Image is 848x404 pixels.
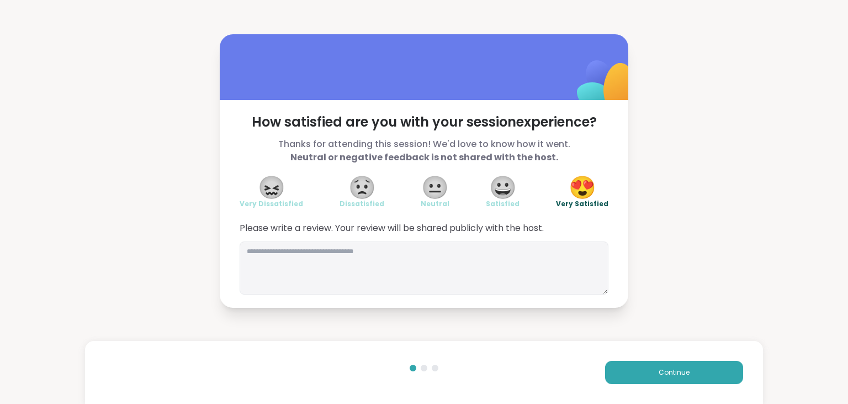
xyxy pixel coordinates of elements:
[551,32,661,141] img: ShareWell Logomark
[489,177,517,197] span: 😀
[659,368,690,377] span: Continue
[340,200,384,208] span: Dissatisfied
[421,200,449,208] span: Neutral
[240,222,608,235] span: Please write a review. Your review will be shared publicly with the host.
[605,361,743,384] button: Continue
[421,177,449,197] span: 😐
[240,113,608,131] span: How satisfied are you with your session experience?
[556,200,608,208] span: Very Satisfied
[240,200,303,208] span: Very Dissatisfied
[258,177,285,197] span: 😖
[486,200,520,208] span: Satisfied
[290,151,558,164] b: Neutral or negative feedback is not shared with the host.
[240,138,608,164] span: Thanks for attending this session! We'd love to know how it went.
[348,177,376,197] span: 😟
[569,177,596,197] span: 😍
